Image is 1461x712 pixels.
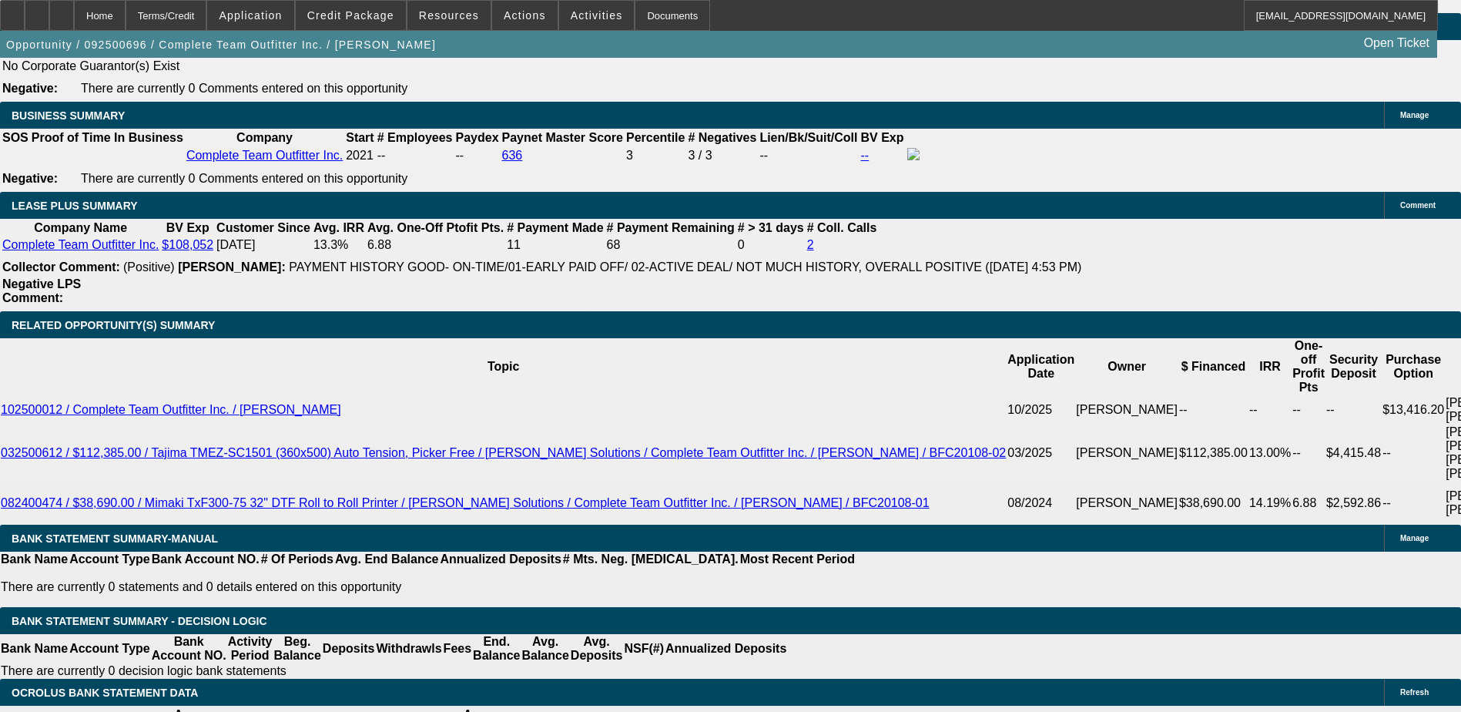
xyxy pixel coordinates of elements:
[236,131,293,144] b: Company
[375,634,442,663] th: Withdrawls
[1007,395,1075,425] td: 10/2025
[439,552,561,567] th: Annualized Deposits
[623,634,665,663] th: NSF(#)
[455,147,500,164] td: --
[123,260,175,274] span: (Positive)
[504,9,546,22] span: Actions
[2,260,120,274] b: Collector Comment:
[571,9,623,22] span: Activities
[216,221,310,234] b: Customer Since
[739,552,856,567] th: Most Recent Period
[559,1,635,30] button: Activities
[688,131,756,144] b: # Negatives
[1382,425,1445,482] td: --
[1292,482,1325,525] td: 6.88
[273,634,321,663] th: Beg. Balance
[334,552,440,567] th: Avg. End Balance
[377,149,386,162] span: --
[1292,395,1325,425] td: --
[31,130,184,146] th: Proof of Time In Business
[861,131,904,144] b: BV Exp
[1292,425,1325,482] td: --
[1382,395,1445,425] td: $13,416.20
[151,552,260,567] th: Bank Account NO.
[2,130,29,146] th: SOS
[1400,534,1429,542] span: Manage
[1178,425,1248,482] td: $112,385.00
[1400,111,1429,119] span: Manage
[1178,395,1248,425] td: --
[178,260,286,274] b: [PERSON_NAME]:
[1007,425,1075,482] td: 03/2025
[1325,425,1382,482] td: $4,415.48
[626,149,685,163] div: 3
[607,221,735,234] b: # Payment Remaining
[1248,425,1292,482] td: 13.00%
[219,9,282,22] span: Application
[737,237,805,253] td: 0
[626,131,685,144] b: Percentile
[12,687,198,699] span: OCROLUS BANK STATEMENT DATA
[1248,395,1292,425] td: --
[69,634,151,663] th: Account Type
[12,319,215,331] span: RELATED OPPORTUNITY(S) SUMMARY
[456,131,499,144] b: Paydex
[2,172,58,185] b: Negative:
[506,237,604,253] td: 11
[407,1,491,30] button: Resources
[507,221,603,234] b: # Payment Made
[1382,338,1445,395] th: Purchase Option
[12,532,218,545] span: BANK STATEMENT SUMMARY-MANUAL
[1325,338,1382,395] th: Security Deposit
[227,634,273,663] th: Activity Period
[1178,482,1248,525] td: $38,690.00
[562,552,739,567] th: # Mts. Neg. [MEDICAL_DATA].
[1400,201,1436,210] span: Comment
[1400,688,1429,697] span: Refresh
[1292,338,1325,395] th: One-off Profit Pts
[367,237,504,253] td: 6.88
[1382,482,1445,525] td: --
[443,634,472,663] th: Fees
[502,131,623,144] b: Paynet Master Score
[322,634,376,663] th: Deposits
[186,149,343,162] a: Complete Team Outfitter Inc.
[207,1,293,30] button: Application
[1325,395,1382,425] td: --
[12,200,138,212] span: LEASE PLUS SUMMARY
[521,634,569,663] th: Avg. Balance
[1325,482,1382,525] td: $2,592.86
[807,221,877,234] b: # Coll. Calls
[1,496,930,509] a: 082400474 / $38,690.00 / Mimaki TxF300-75 32" DTF Roll to Roll Printer / [PERSON_NAME] Solutions ...
[606,237,736,253] td: 68
[6,39,436,51] span: Opportunity / 092500696 / Complete Team Outfitter Inc. / [PERSON_NAME]
[1075,395,1178,425] td: [PERSON_NAME]
[861,149,870,162] a: --
[665,634,787,663] th: Annualized Deposits
[1075,482,1178,525] td: [PERSON_NAME]
[1075,425,1178,482] td: [PERSON_NAME]
[307,9,394,22] span: Credit Package
[807,238,814,251] a: 2
[1007,482,1075,525] td: 08/2024
[502,149,523,162] a: 636
[1,446,1006,459] a: 032500612 / $112,385.00 / Tajima TMEZ-SC1501 (360x500) Auto Tension, Picker Free / [PERSON_NAME] ...
[12,109,125,122] span: BUSINESS SUMMARY
[367,221,504,234] b: Avg. One-Off Ptofit Pts.
[472,634,521,663] th: End. Balance
[81,82,407,95] span: There are currently 0 Comments entered on this opportunity
[289,260,1081,274] span: PAYMENT HISTORY GOOD- ON-TIME/01-EARLY PAID OFF/ 02-ACTIVE DEAL/ NOT MUCH HISTORY, OVERALL POSITI...
[1,580,855,594] p: There are currently 0 statements and 0 details entered on this opportunity
[492,1,558,30] button: Actions
[81,172,407,185] span: There are currently 0 Comments entered on this opportunity
[260,552,334,567] th: # Of Periods
[2,59,843,74] td: No Corporate Guarantor(s) Exist
[419,9,479,22] span: Resources
[2,82,58,95] b: Negative:
[1075,338,1178,395] th: Owner
[377,131,453,144] b: # Employees
[296,1,406,30] button: Credit Package
[1178,338,1248,395] th: $ Financed
[2,238,159,251] a: Complete Team Outfitter Inc.
[12,615,267,627] span: Bank Statement Summary - Decision Logic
